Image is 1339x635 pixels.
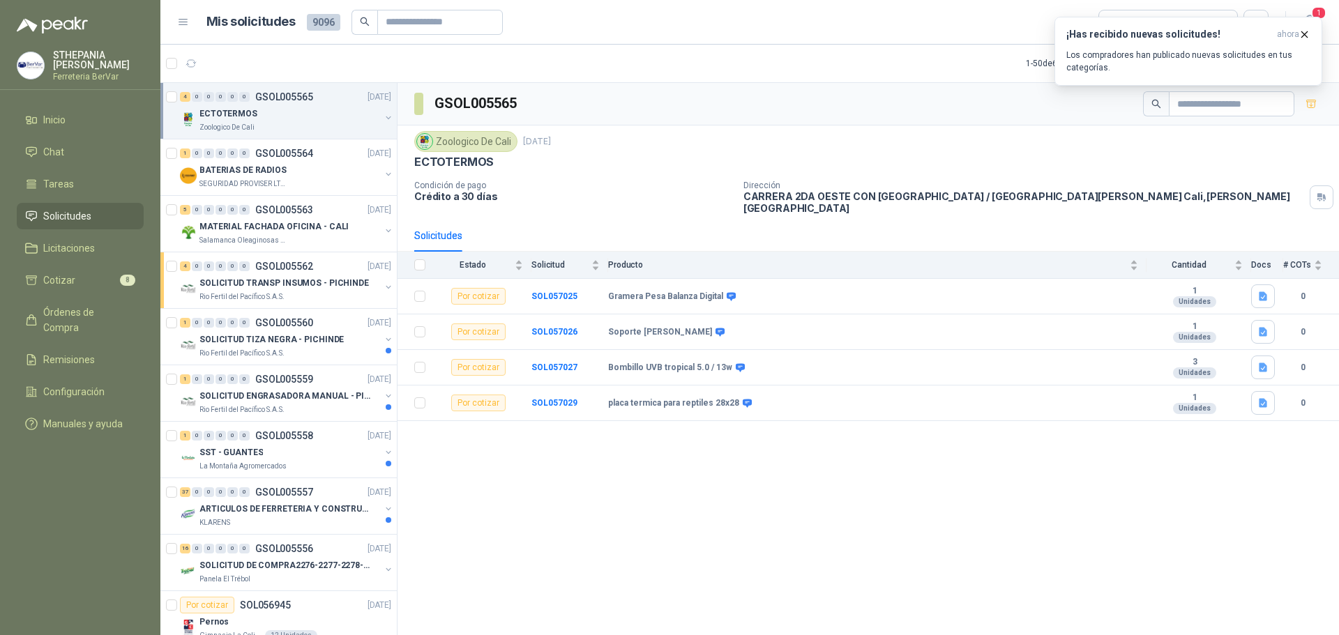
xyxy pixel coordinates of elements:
b: 0 [1283,290,1322,303]
a: Solicitudes [17,203,144,229]
div: 37 [180,487,190,497]
th: Cantidad [1147,252,1251,279]
div: 0 [215,431,226,441]
div: 0 [192,92,202,102]
th: Estado [434,252,531,279]
p: [DATE] [368,429,391,443]
div: 0 [204,487,214,497]
img: Company Logo [180,563,197,579]
img: Company Logo [180,337,197,353]
div: 0 [204,374,214,384]
p: Salamanca Oleaginosas SAS [199,235,287,246]
img: Company Logo [180,167,197,184]
span: Órdenes de Compra [43,305,130,335]
div: 16 [180,544,190,553]
div: 0 [239,431,250,441]
div: Todas [1107,15,1137,30]
p: GSOL005562 [255,261,313,271]
p: GSOL005560 [255,318,313,328]
button: 1 [1297,10,1322,35]
img: Company Logo [180,111,197,128]
span: Solicitud [531,260,589,270]
p: ARTICULOS DE FERRETERIA Y CONSTRUCCION EN GENERAL [199,503,373,516]
div: 4 [180,92,190,102]
img: Logo peakr [17,17,88,33]
a: 16 0 0 0 0 0 GSOL005556[DATE] Company LogoSOLICITUD DE COMPRA2276-2277-2278-2284-2285-Panela El T... [180,540,394,585]
a: Cotizar8 [17,267,144,293]
div: 0 [227,487,238,497]
th: Docs [1251,252,1283,279]
p: GSOL005563 [255,205,313,215]
div: 0 [204,431,214,441]
div: Unidades [1173,367,1216,378]
div: 0 [192,374,202,384]
div: Unidades [1173,296,1216,307]
div: 0 [204,92,214,102]
a: 1 0 0 0 0 0 GSOL005559[DATE] Company LogoSOLICITUD ENGRASADORA MANUAL - PICHINDERio Fertil del Pa... [180,371,394,415]
div: Por cotizar [180,597,234,613]
p: Dirección [743,181,1304,190]
span: search [1151,99,1161,109]
div: 0 [239,261,250,271]
img: Company Logo [180,393,197,410]
b: SOL057025 [531,291,577,301]
p: La Montaña Agromercados [199,461,287,472]
div: 0 [215,544,226,553]
h3: ¡Has recibido nuevas solicitudes! [1066,29,1271,40]
div: 0 [192,544,202,553]
b: placa termica para reptiles 28x28 [608,398,739,409]
p: Los compradores han publicado nuevas solicitudes en tus categorías. [1066,49,1310,74]
p: GSOL005559 [255,374,313,384]
b: 0 [1283,397,1322,410]
b: 0 [1283,326,1322,339]
a: Tareas [17,171,144,197]
div: 1 [180,431,190,441]
div: 0 [192,431,202,441]
span: # COTs [1283,260,1311,270]
span: Solicitudes [43,208,91,224]
div: 0 [215,148,226,158]
b: 0 [1283,361,1322,374]
b: SOL057027 [531,362,577,372]
p: Rio Fertil del Pacífico S.A.S. [199,348,285,359]
p: [DATE] [368,316,391,330]
div: 0 [192,487,202,497]
th: # COTs [1283,252,1339,279]
div: 0 [192,261,202,271]
img: Company Logo [17,52,44,79]
div: 0 [227,261,238,271]
p: GSOL005558 [255,431,313,441]
div: 0 [192,205,202,215]
div: 0 [227,374,238,384]
div: 0 [227,92,238,102]
div: Por cotizar [451,288,506,305]
p: Zoologico De Cali [199,122,255,133]
div: 0 [204,544,214,553]
b: Bombillo UVB tropical 5.0 / 13w [608,362,732,374]
h3: GSOL005565 [434,93,519,114]
p: [DATE] [368,542,391,556]
a: SOL057026 [531,327,577,337]
div: Zoologico De Cali [414,131,517,152]
a: Licitaciones [17,235,144,261]
img: Company Logo [180,224,197,240]
div: 0 [215,318,226,328]
span: Remisiones [43,352,95,367]
a: Configuración [17,378,144,405]
span: Tareas [43,176,74,192]
p: [DATE] [368,147,391,160]
th: Producto [608,252,1147,279]
p: Panela El Trébol [199,574,250,585]
div: 0 [227,431,238,441]
a: 1 0 0 0 0 0 GSOL005564[DATE] Company LogoBATERIAS DE RADIOSSEGURIDAD PROVISER LTDA [180,145,394,190]
span: Chat [43,144,64,160]
div: Unidades [1173,403,1216,414]
div: 5 [180,205,190,215]
b: 1 [1147,286,1243,297]
div: 0 [227,544,238,553]
a: Chat [17,139,144,165]
div: 0 [239,318,250,328]
div: Unidades [1173,332,1216,343]
a: 4 0 0 0 0 0 GSOL005565[DATE] Company LogoECTOTERMOSZoologico De Cali [180,89,394,133]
